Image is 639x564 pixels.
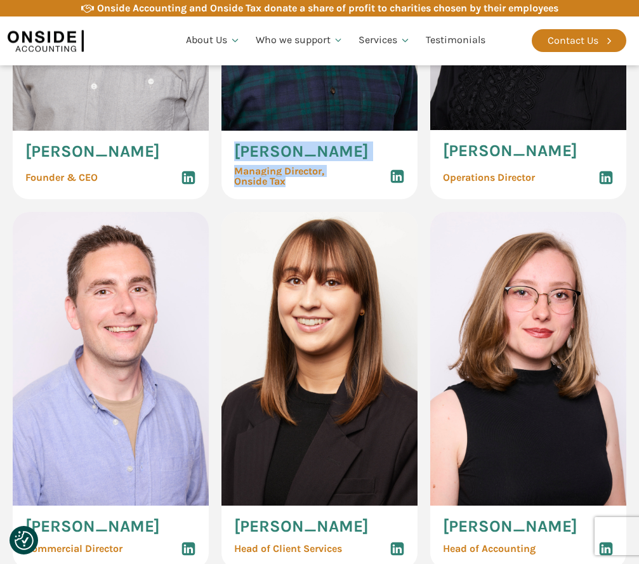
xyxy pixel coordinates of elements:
a: Who we support [248,19,352,62]
span: Founder & CEO [25,173,98,183]
span: [PERSON_NAME] [234,143,369,160]
span: Head of Accounting [443,544,536,554]
a: Testimonials [418,19,493,62]
a: About Us [178,19,248,62]
span: [PERSON_NAME] [443,518,577,535]
span: [PERSON_NAME] [25,143,160,160]
img: Onside Accounting [8,26,84,55]
span: Managing Director, Onside Tax [234,166,324,187]
span: [PERSON_NAME] [234,518,369,535]
span: [PERSON_NAME] [25,518,160,535]
span: Operations Director [443,173,535,183]
a: Services [351,19,418,62]
span: [PERSON_NAME] [443,143,577,159]
a: Contact Us [532,29,626,52]
button: Consent Preferences [15,531,34,550]
span: Commercial Director [25,544,122,554]
img: Revisit consent button [15,531,34,550]
div: Contact Us [548,32,598,49]
span: Head of Client Services [234,544,342,554]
